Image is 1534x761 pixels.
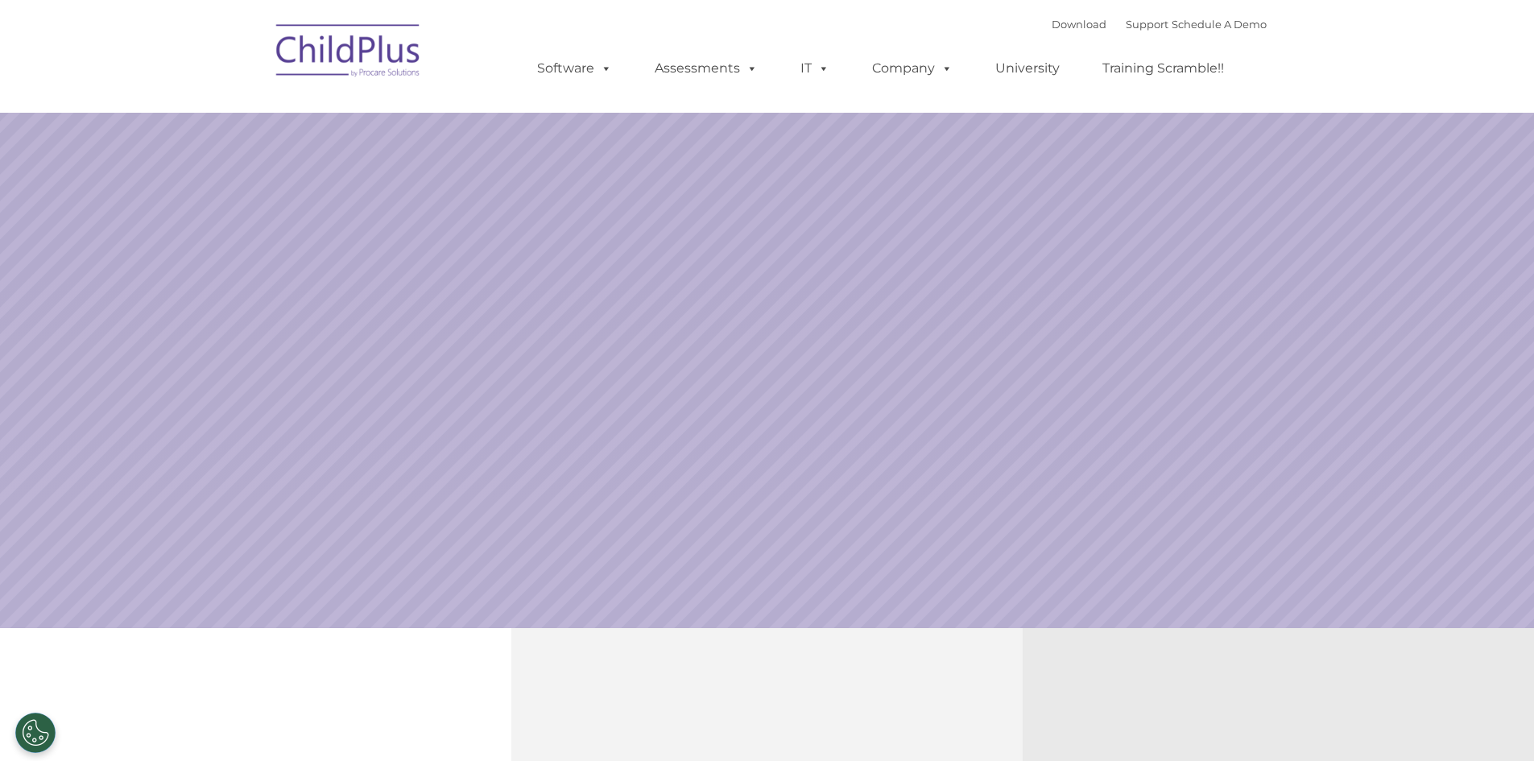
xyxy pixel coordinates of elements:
[784,52,846,85] a: IT
[1052,18,1106,31] a: Download
[15,713,56,753] button: Cookies Settings
[268,13,429,93] img: ChildPlus by Procare Solutions
[1172,18,1267,31] a: Schedule A Demo
[979,52,1076,85] a: University
[521,52,628,85] a: Software
[856,52,969,85] a: Company
[1086,52,1240,85] a: Training Scramble!!
[1126,18,1168,31] a: Support
[639,52,774,85] a: Assessments
[1052,18,1267,31] font: |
